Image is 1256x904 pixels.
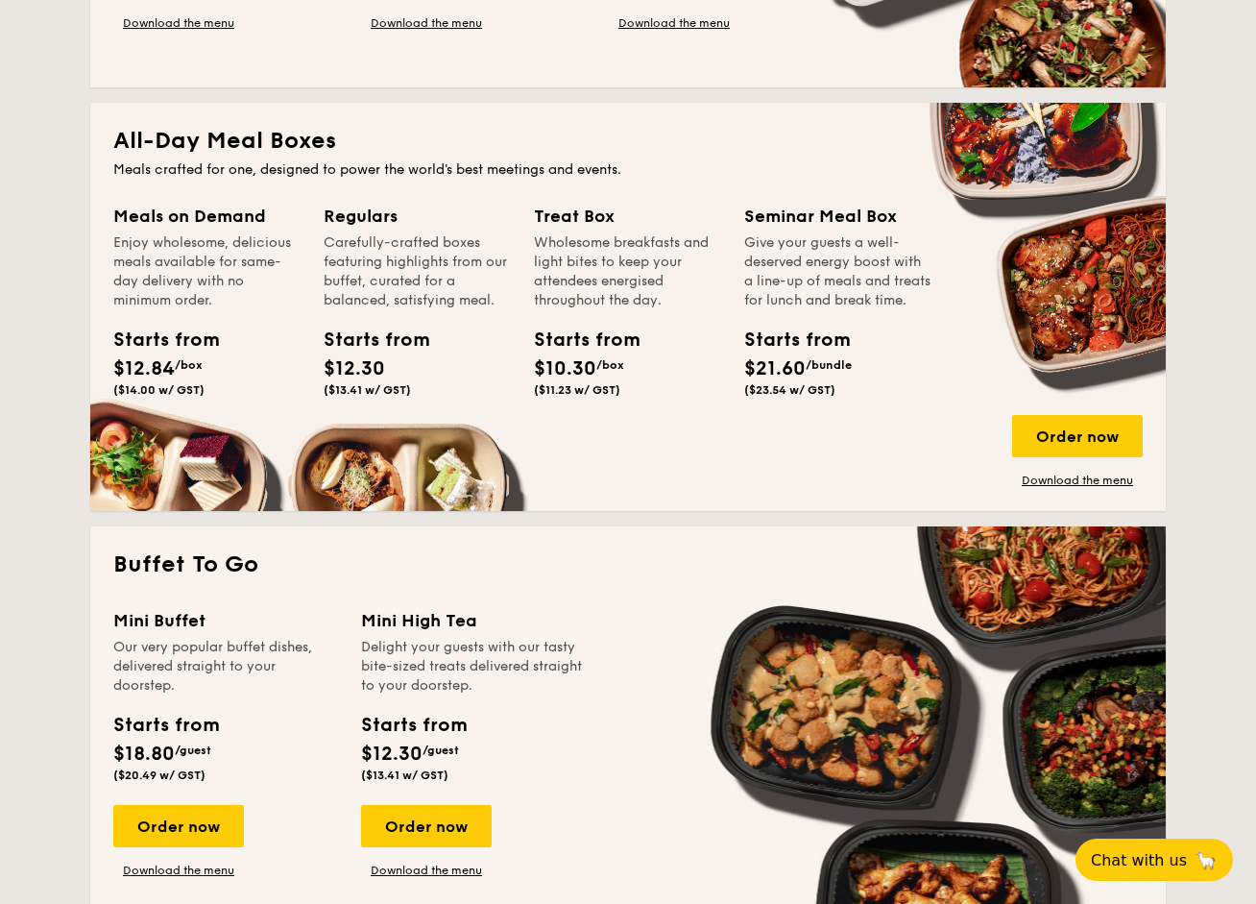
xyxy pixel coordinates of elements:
[744,203,931,230] div: Seminar Meal Box
[806,358,852,372] span: /bundle
[113,805,244,847] div: Order now
[113,160,1143,180] div: Meals crafted for one, designed to power the world's best meetings and events.
[1012,473,1143,488] a: Download the menu
[744,326,831,354] div: Starts from
[324,203,511,230] div: Regulars
[113,233,301,310] div: Enjoy wholesome, delicious meals available for same-day delivery with no minimum order.
[423,744,459,757] span: /guest
[113,743,175,766] span: $18.80
[744,383,835,397] span: ($23.54 w/ GST)
[113,638,338,696] div: Our very popular buffet dishes, delivered straight to your doorstep.
[175,744,211,757] span: /guest
[175,358,203,372] span: /box
[113,863,244,878] a: Download the menu
[596,358,624,372] span: /box
[113,203,301,230] div: Meals on Demand
[324,326,410,354] div: Starts from
[534,383,620,397] span: ($11.23 w/ GST)
[113,126,1143,157] h2: All-Day Meal Boxes
[1091,851,1187,869] span: Chat with us
[113,383,205,397] span: ($14.00 w/ GST)
[361,769,448,782] span: ($13.41 w/ GST)
[609,15,739,31] a: Download the menu
[361,743,423,766] span: $12.30
[534,326,620,354] div: Starts from
[534,233,721,310] div: Wholesome breakfasts and light bites to keep your attendees energised throughout the day.
[324,383,411,397] span: ($13.41 w/ GST)
[324,233,511,310] div: Carefully-crafted boxes featuring highlights from our buffet, curated for a balanced, satisfying ...
[113,550,1143,580] h2: Buffet To Go
[1075,839,1233,881] button: Chat with us🦙
[361,15,492,31] a: Download the menu
[361,638,586,696] div: Delight your guests with our tasty bite-sized treats delivered straight to your doorstep.
[113,711,218,740] div: Starts from
[744,357,806,380] span: $21.60
[113,326,200,354] div: Starts from
[361,607,586,634] div: Mini High Tea
[113,769,205,782] span: ($20.49 w/ GST)
[361,805,492,847] div: Order now
[744,233,931,310] div: Give your guests a well-deserved energy boost with a line-up of meals and treats for lunch and br...
[1195,849,1218,871] span: 🦙
[113,15,244,31] a: Download the menu
[361,711,466,740] div: Starts from
[113,607,338,634] div: Mini Buffet
[534,203,721,230] div: Treat Box
[113,357,175,380] span: $12.84
[534,357,596,380] span: $10.30
[361,863,492,878] a: Download the menu
[1012,415,1143,457] div: Order now
[324,357,385,380] span: $12.30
